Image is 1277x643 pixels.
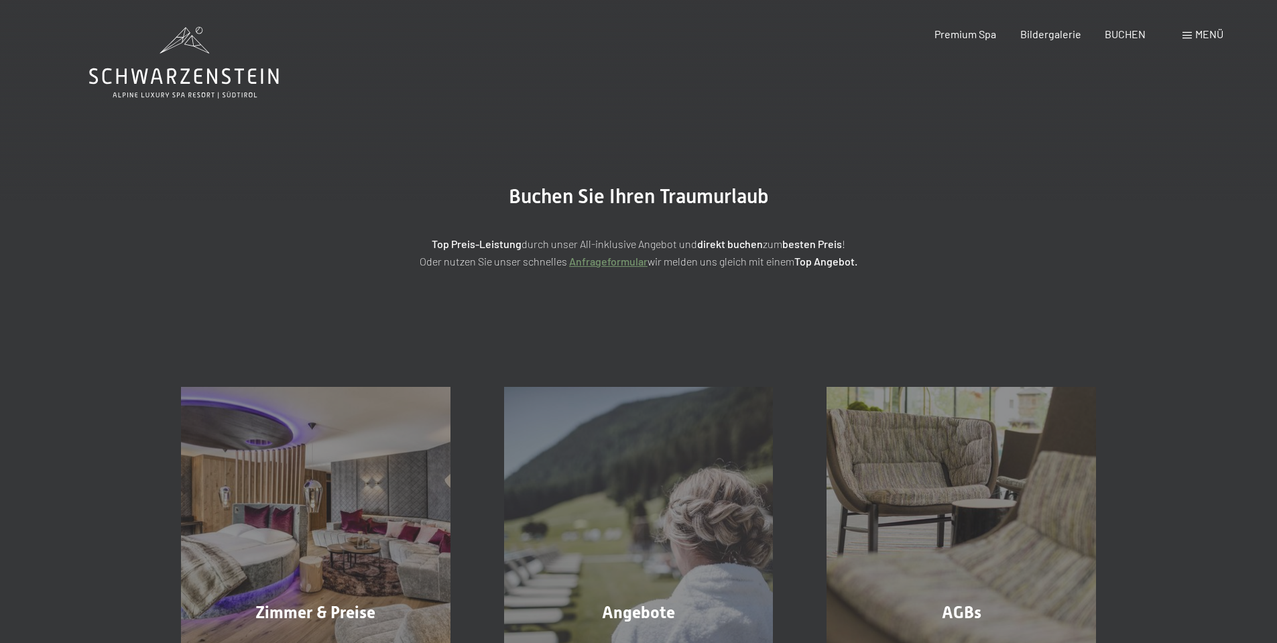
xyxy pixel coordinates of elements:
[794,255,857,268] strong: Top Angebot.
[697,237,763,250] strong: direkt buchen
[255,603,375,622] span: Zimmer & Preise
[304,235,974,270] p: durch unser All-inklusive Angebot und zum ! Oder nutzen Sie unser schnelles wir melden uns gleich...
[569,255,648,268] a: Anfrageformular
[602,603,675,622] span: Angebote
[1195,27,1223,40] span: Menü
[509,184,769,208] span: Buchen Sie Ihren Traumurlaub
[432,237,522,250] strong: Top Preis-Leistung
[1105,27,1146,40] a: BUCHEN
[934,27,996,40] a: Premium Spa
[1020,27,1081,40] a: Bildergalerie
[782,237,842,250] strong: besten Preis
[942,603,981,622] span: AGBs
